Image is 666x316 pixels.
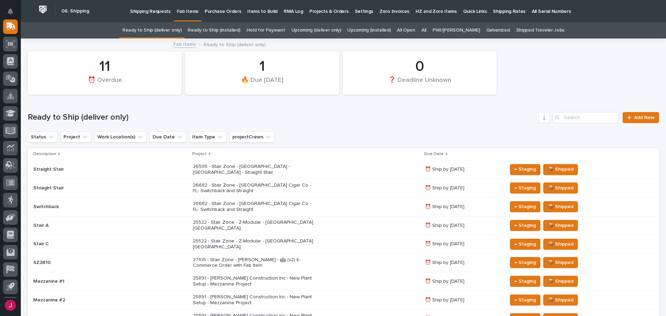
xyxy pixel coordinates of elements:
span: ← Staging [514,221,536,230]
button: 📦 Shipped [543,239,578,250]
p: Straight Stair [33,166,155,172]
div: ⏰ Overdue [40,76,170,91]
p: SZ3810 [33,260,155,266]
button: 📦 Shipped [543,276,578,287]
button: 📦 Shipped [543,294,578,306]
a: PWI/[PERSON_NAME] [433,22,480,39]
span: 📦 Shipped [548,296,573,304]
button: Status [28,131,58,143]
p: ⏰ Ship by [DATE] [425,297,502,303]
img: Workspace Logo [36,3,49,16]
span: ← Staging [514,184,536,192]
span: 📦 Shipped [548,277,573,285]
p: ⏰ Ship by [DATE] [425,166,502,172]
span: 📦 Shipped [548,221,573,230]
input: Search [553,112,618,123]
button: 📦 Shipped [543,220,578,231]
p: 26682 - Stair Zone - [GEOGRAPHIC_DATA] Cigar Co - FL- Switchback and Straight [193,201,314,213]
div: 0 [355,58,485,75]
p: ⏰ Ship by [DATE] [425,185,502,191]
button: 📦 Shipped [543,257,578,268]
p: 25891 - [PERSON_NAME] Construction Inc - New Plant Setup - Mezzanine Project [193,275,314,287]
button: ← Staging [510,182,540,194]
span: 📦 Shipped [548,165,573,173]
p: Striaght Stair [33,185,155,191]
span: ← Staging [514,296,536,304]
button: Project [60,131,92,143]
tr: Straight Stair26595 - Stair Zone - [GEOGRAPHIC_DATA] - [GEOGRAPHIC_DATA] - Straight Stair⏰ Ship b... [28,160,659,179]
div: 🔥 Due [DATE] [197,76,327,91]
p: ⏰ Ship by [DATE] [425,204,502,210]
p: ⏰ Ship by [DATE] [425,260,502,266]
p: 26682 - Stair Zone - [GEOGRAPHIC_DATA] Cigar Co - FL- Switchback and Straight [193,182,314,194]
span: 📦 Shipped [548,203,573,211]
button: Notifications [3,4,18,19]
p: Mezzanine #1 [33,279,155,284]
a: Fab Items [173,40,196,48]
p: ⏰ Ship by [DATE] [425,223,502,229]
button: users-avatar [3,298,18,313]
p: Due Date [424,150,444,158]
button: ← Staging [510,201,540,212]
p: Ready to Ship (deliver only) [204,40,266,48]
button: ← Staging [510,257,540,268]
tr: Switchback26682 - Stair Zone - [GEOGRAPHIC_DATA] Cigar Co - FL- Switchback and Straight⏰ Ship by ... [28,197,659,216]
div: ❓ Deadline Unknown [355,76,485,91]
p: 26595 - Stair Zone - [GEOGRAPHIC_DATA] - [GEOGRAPHIC_DATA] - Straight Stair [193,164,314,176]
button: 📦 Shipped [543,201,578,212]
p: 25522 - Stair Zone - Z-Modular - [GEOGRAPHIC_DATA] [GEOGRAPHIC_DATA] [193,220,314,231]
div: 11 [40,58,170,75]
p: ⏰ Ship by [DATE] [425,279,502,284]
span: ← Staging [514,277,536,285]
button: Work Location(s) [94,131,147,143]
button: ← Staging [510,239,540,250]
button: 📦 Shipped [543,164,578,175]
a: Add New [623,112,659,123]
span: ← Staging [514,165,536,173]
a: Hold for Payment [247,22,285,39]
a: Upcoming (installed) [347,22,391,39]
a: Ready to Ship (deliver only) [122,22,181,39]
p: Stair C [33,241,155,247]
button: ← Staging [510,164,540,175]
button: ← Staging [510,294,540,306]
tr: Striaght Stair26682 - Stair Zone - [GEOGRAPHIC_DATA] Cigar Co - FL- Switchback and Straight⏰ Ship... [28,179,659,197]
a: All Open [397,22,415,39]
button: projectCrews [229,131,275,143]
span: Add New [634,115,655,120]
p: Description [33,150,56,158]
span: ← Staging [514,240,536,248]
div: Notifications [9,8,18,19]
span: ← Staging [514,258,536,267]
a: Ready to Ship (installed) [188,22,240,39]
p: Switchback [33,204,155,210]
span: ← Staging [514,203,536,211]
a: Shipped Traveler Jobs [516,22,565,39]
p: Project [192,150,207,158]
a: All [421,22,426,39]
h2: 06. Shipping [61,8,89,14]
button: 📦 Shipped [543,182,578,194]
h1: Ready to Ship (deliver only) [28,112,536,122]
span: 📦 Shipped [548,258,573,267]
button: ← Staging [510,220,540,231]
p: ⏰ Ship by [DATE] [425,241,502,247]
button: Due Date [150,131,186,143]
a: Upcoming (deliver only) [291,22,341,39]
p: 27105 - Stair Zone - [PERSON_NAME] - 🤖 (v2) E-Commerce Order with Fab Item [193,257,314,269]
tr: Mezzanine #125891 - [PERSON_NAME] Construction Inc - New Plant Setup - Mezzanine Project⏰ Ship by... [28,272,659,291]
span: 📦 Shipped [548,184,573,192]
div: 1 [197,58,327,75]
button: ← Staging [510,276,540,287]
button: Item Type [189,131,227,143]
p: 25522 - Stair Zone - Z-Modular - [GEOGRAPHIC_DATA] [GEOGRAPHIC_DATA] [193,238,314,250]
tr: Stair A25522 - Stair Zone - Z-Modular - [GEOGRAPHIC_DATA] [GEOGRAPHIC_DATA]⏰ Ship by [DATE]← Stag... [28,216,659,235]
p: 25891 - [PERSON_NAME] Construction Inc - New Plant Setup - Mezzanine Project [193,294,314,306]
tr: Mezzanine #225891 - [PERSON_NAME] Construction Inc - New Plant Setup - Mezzanine Project⏰ Ship by... [28,291,659,309]
p: Mezzanine #2 [33,297,155,303]
a: Galvanized [486,22,510,39]
tr: Stair C25522 - Stair Zone - Z-Modular - [GEOGRAPHIC_DATA] [GEOGRAPHIC_DATA]⏰ Ship by [DATE]← Stag... [28,235,659,254]
span: 📦 Shipped [548,240,573,248]
tr: SZ381027105 - Stair Zone - [PERSON_NAME] - 🤖 (v2) E-Commerce Order with Fab Item⏰ Ship by [DATE]←... [28,254,659,272]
